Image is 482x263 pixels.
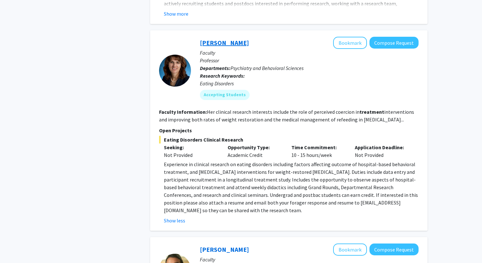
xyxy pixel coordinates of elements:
[369,244,419,255] button: Compose Request to Kunal Parikh
[164,143,218,151] p: Seeking:
[164,161,418,213] span: Experience in clinical research on eating disorders including factors affecting outcome of hospit...
[333,37,367,49] button: Add Angela Guarda to Bookmarks
[333,244,367,256] button: Add Kunal Parikh to Bookmarks
[5,234,27,258] iframe: Chat
[164,217,185,224] button: Show less
[287,143,350,159] div: 10 - 15 hours/week
[360,109,384,115] b: treatment
[159,136,419,143] span: Eating Disorders Clinical Research
[228,143,282,151] p: Opportunity Type:
[230,65,303,71] span: Psychiatry and Behavioral Sciences
[350,143,414,159] div: Not Provided
[200,80,419,87] div: Eating Disorders
[159,109,414,123] fg-read-more: Her clinical research interests include the role of perceived coercion in interventions and impro...
[200,49,419,57] p: Faculty
[200,57,419,64] p: Professor
[355,143,409,151] p: Application Deadline:
[200,39,249,47] a: [PERSON_NAME]
[223,143,287,159] div: Academic Credit
[164,10,188,18] button: Show more
[200,90,250,100] mat-chip: Accepting Students
[200,73,245,79] b: Research Keywords:
[164,151,218,159] div: Not Provided
[159,127,419,134] p: Open Projects
[200,65,230,71] b: Departments:
[291,143,346,151] p: Time Commitment:
[159,109,207,115] b: Faculty Information:
[369,37,419,49] button: Compose Request to Angela Guarda
[200,245,249,253] a: [PERSON_NAME]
